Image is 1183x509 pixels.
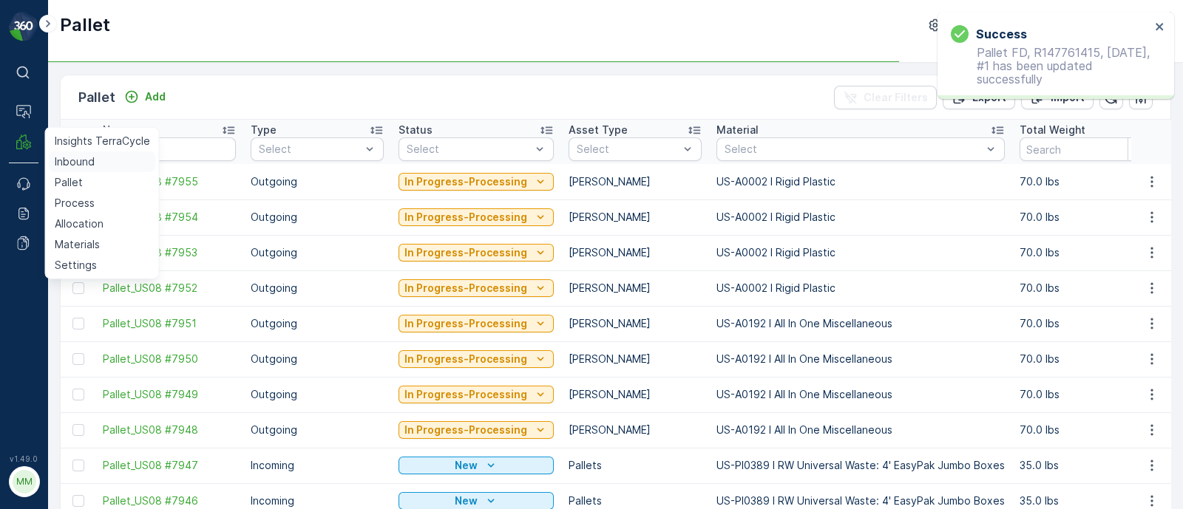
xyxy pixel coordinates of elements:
td: US-A0002 I Rigid Plastic [709,235,1012,270]
td: 70.0 lbs [1012,235,1160,270]
td: 35.0 lbs [1012,448,1160,483]
p: In Progress-Processing [404,352,527,366]
td: Outgoing [243,235,391,270]
td: 70.0 lbs [1012,306,1160,341]
p: Pallet [60,13,110,37]
button: In Progress-Processing [399,208,554,226]
div: MM [13,470,36,493]
p: Status [399,123,433,137]
a: Pallet_US08 #7950 [103,352,236,366]
td: US-A0002 I Rigid Plastic [709,199,1012,235]
button: New [399,457,554,474]
td: 70.0 lbs [1012,270,1160,306]
td: US-A0192 I All In One Miscellaneous [709,412,1012,448]
p: In Progress-Processing [404,423,527,437]
td: [PERSON_NAME] [561,199,709,235]
div: Toggle Row Selected [72,353,84,365]
p: In Progress-Processing [404,316,527,331]
button: MM [9,466,38,497]
td: Outgoing [243,306,391,341]
td: [PERSON_NAME] [561,341,709,377]
p: New [455,458,478,473]
button: In Progress-Processing [399,386,554,403]
p: Type [251,123,277,137]
p: Pallet [78,87,115,108]
button: close [1155,21,1165,35]
td: [PERSON_NAME] [561,270,709,306]
td: US-PI0389 I RW Universal Waste: 4' EasyPak Jumbo Boxes [709,448,1012,483]
img: logo [9,12,38,41]
td: Outgoing [243,377,391,412]
p: Name [103,123,132,137]
td: Outgoing [243,199,391,235]
p: In Progress-Processing [404,210,527,225]
a: Pallet_US08 #7955 [103,174,236,189]
p: Total Weight [1020,123,1085,137]
div: Toggle Row Selected [72,318,84,329]
td: US-A0002 I Rigid Plastic [709,164,1012,199]
td: US-A0002 I Rigid Plastic [709,270,1012,306]
div: Toggle Row Selected [72,460,84,471]
td: 70.0 lbs [1012,377,1160,412]
td: US-A0192 I All In One Miscellaneous [709,341,1012,377]
div: Toggle Row Selected [72,282,84,294]
button: Clear Filters [834,86,937,109]
p: Clear Filters [864,90,928,105]
p: Select [725,142,982,157]
td: 70.0 lbs [1012,412,1160,448]
input: Search [1020,137,1153,161]
td: 70.0 lbs [1012,164,1160,199]
p: Asset Type [569,123,628,137]
td: US-A0192 I All In One Miscellaneous [709,377,1012,412]
p: New [455,493,478,508]
td: [PERSON_NAME] [561,377,709,412]
td: Pallets [561,448,709,483]
a: Pallet_US08 #7949 [103,387,236,402]
p: Select [407,142,531,157]
button: In Progress-Processing [399,350,554,368]
td: Outgoing [243,270,391,306]
a: Pallet_US08 #7951 [103,316,236,331]
button: Add [118,88,172,106]
td: Outgoing [243,412,391,448]
p: Add [145,89,166,104]
p: Select [577,142,679,157]
span: v 1.49.0 [9,454,38,463]
a: Pallet_US08 #7946 [103,493,236,508]
a: Pallet_US08 #7953 [103,245,236,260]
td: Incoming [243,448,391,483]
td: Outgoing [243,341,391,377]
td: US-A0192 I All In One Miscellaneous [709,306,1012,341]
button: In Progress-Processing [399,173,554,191]
a: Pallet_US08 #7954 [103,210,236,225]
td: 70.0 lbs [1012,341,1160,377]
p: In Progress-Processing [404,174,527,189]
h3: Success [976,25,1027,43]
button: In Progress-Processing [399,421,554,439]
p: In Progress-Processing [404,281,527,296]
p: In Progress-Processing [404,245,527,260]
div: Toggle Row Selected [72,389,84,400]
input: Search [103,137,236,161]
p: Pallet FD, R147761415, [DATE], #1 has been updated successfully [951,46,1150,86]
div: Toggle Row Selected [72,424,84,436]
td: Outgoing [243,164,391,199]
td: [PERSON_NAME] [561,412,709,448]
div: Toggle Row Selected [72,495,84,507]
a: Pallet_US08 #7948 [103,423,236,437]
button: In Progress-Processing [399,279,554,297]
p: In Progress-Processing [404,387,527,402]
a: Pallet_US08 #7947 [103,458,236,473]
a: Pallet_US08 #7952 [103,281,236,296]
td: [PERSON_NAME] [561,306,709,341]
td: [PERSON_NAME] [561,235,709,270]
